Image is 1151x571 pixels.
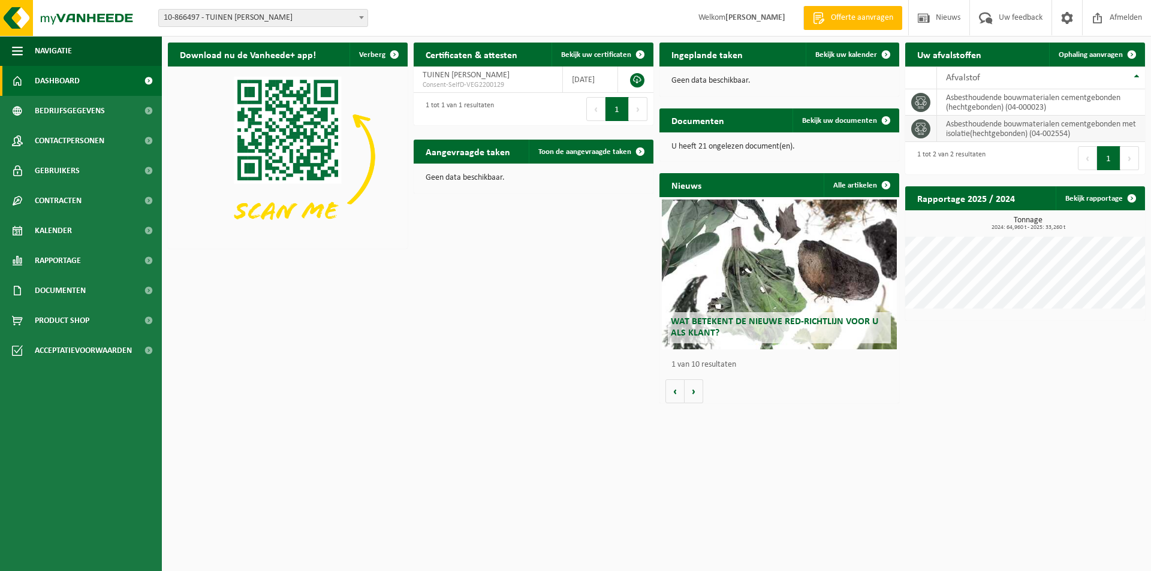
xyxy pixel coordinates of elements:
[937,116,1145,142] td: asbesthoudende bouwmaterialen cementgebonden met isolatie(hechtgebonden) (04-002554)
[168,43,328,66] h2: Download nu de Vanheede+ app!
[937,89,1145,116] td: asbesthoudende bouwmaterialen cementgebonden (hechtgebonden) (04-000023)
[1049,43,1144,67] a: Ophaling aanvragen
[828,12,896,24] span: Offerte aanvragen
[35,36,72,66] span: Navigatie
[35,336,132,365] span: Acceptatievoorwaarden
[563,67,618,93] td: [DATE]
[158,9,368,27] span: 10-866497 - TUINEN VERPLANCKE PATRICK - ICHTEGEM
[629,97,647,121] button: Next
[414,43,529,66] h2: Certificaten & attesten
[671,317,878,338] span: Wat betekent de nieuwe RED-richtlijn voor u als klant?
[420,96,494,122] div: 1 tot 1 van 1 resultaten
[815,51,877,59] span: Bekijk uw kalender
[423,71,510,80] span: TUINEN [PERSON_NAME]
[905,186,1027,210] h2: Rapportage 2025 / 2024
[159,10,367,26] span: 10-866497 - TUINEN VERPLANCKE PATRICK - ICHTEGEM
[423,80,553,90] span: Consent-SelfD-VEG2200129
[359,51,385,59] span: Verberg
[538,148,631,156] span: Toon de aangevraagde taken
[35,126,104,156] span: Contactpersonen
[793,108,898,132] a: Bekijk uw documenten
[529,140,652,164] a: Toon de aangevraagde taken
[35,276,86,306] span: Documenten
[659,108,736,132] h2: Documenten
[35,186,82,216] span: Contracten
[911,145,986,171] div: 1 tot 2 van 2 resultaten
[35,246,81,276] span: Rapportage
[725,13,785,22] strong: [PERSON_NAME]
[605,97,629,121] button: 1
[1097,146,1120,170] button: 1
[803,6,902,30] a: Offerte aanvragen
[671,143,887,151] p: U heeft 21 ongelezen document(en).
[586,97,605,121] button: Previous
[35,216,72,246] span: Kalender
[659,173,713,197] h2: Nieuws
[1078,146,1097,170] button: Previous
[659,43,755,66] h2: Ingeplande taken
[946,73,980,83] span: Afvalstof
[426,174,641,182] p: Geen data beschikbaar.
[905,43,993,66] h2: Uw afvalstoffen
[806,43,898,67] a: Bekijk uw kalender
[349,43,406,67] button: Verberg
[35,156,80,186] span: Gebruikers
[671,361,893,369] p: 1 van 10 resultaten
[671,77,887,85] p: Geen data beschikbaar.
[35,96,105,126] span: Bedrijfsgegevens
[685,379,703,403] button: Volgende
[911,216,1145,231] h3: Tonnage
[662,200,897,349] a: Wat betekent de nieuwe RED-richtlijn voor u als klant?
[414,140,522,163] h2: Aangevraagde taken
[802,117,877,125] span: Bekijk uw documenten
[665,379,685,403] button: Vorige
[552,43,652,67] a: Bekijk uw certificaten
[911,225,1145,231] span: 2024: 64,960 t - 2025: 33,260 t
[561,51,631,59] span: Bekijk uw certificaten
[35,306,89,336] span: Product Shop
[35,66,80,96] span: Dashboard
[1059,51,1123,59] span: Ophaling aanvragen
[1120,146,1139,170] button: Next
[824,173,898,197] a: Alle artikelen
[168,67,408,246] img: Download de VHEPlus App
[1056,186,1144,210] a: Bekijk rapportage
